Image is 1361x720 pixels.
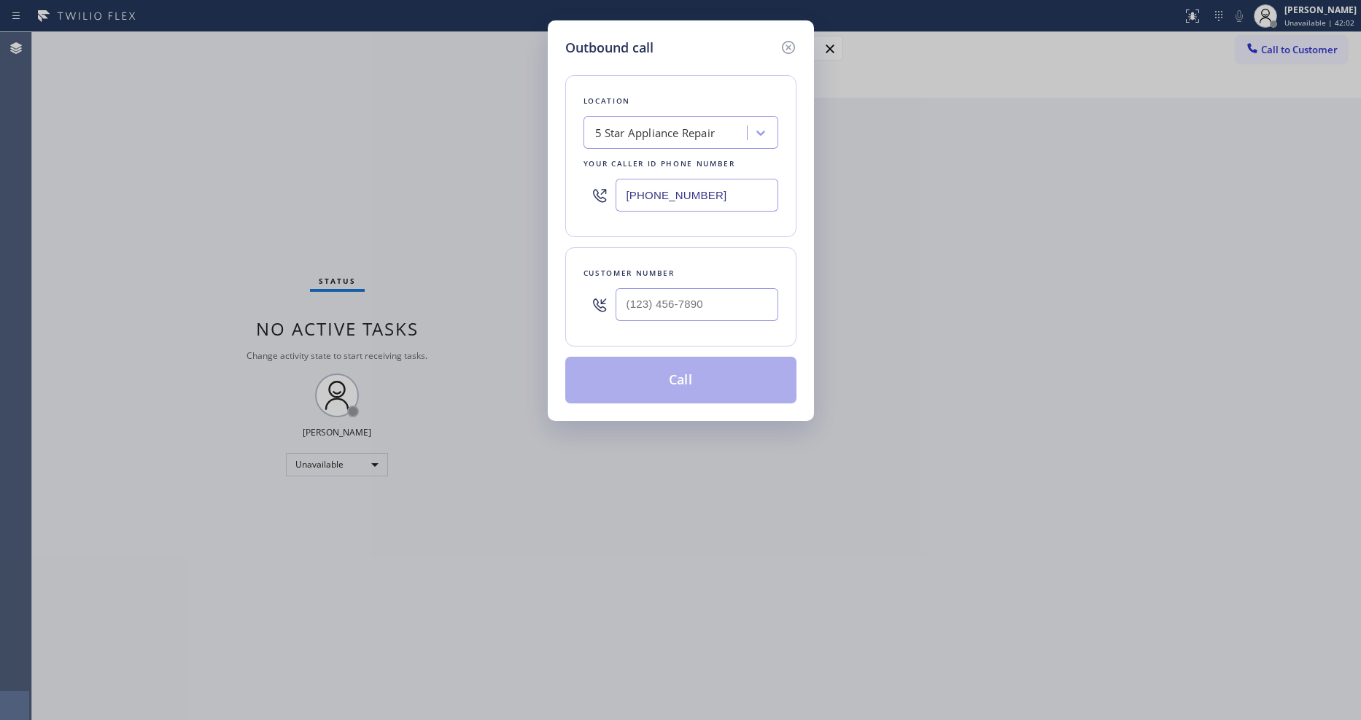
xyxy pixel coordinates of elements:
[583,156,778,171] div: Your caller id phone number
[565,357,796,403] button: Call
[616,288,778,321] input: (123) 456-7890
[583,93,778,109] div: Location
[565,38,654,58] h5: Outbound call
[583,266,778,281] div: Customer number
[595,125,716,142] div: 5 Star Appliance Repair
[616,179,778,212] input: (123) 456-7890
